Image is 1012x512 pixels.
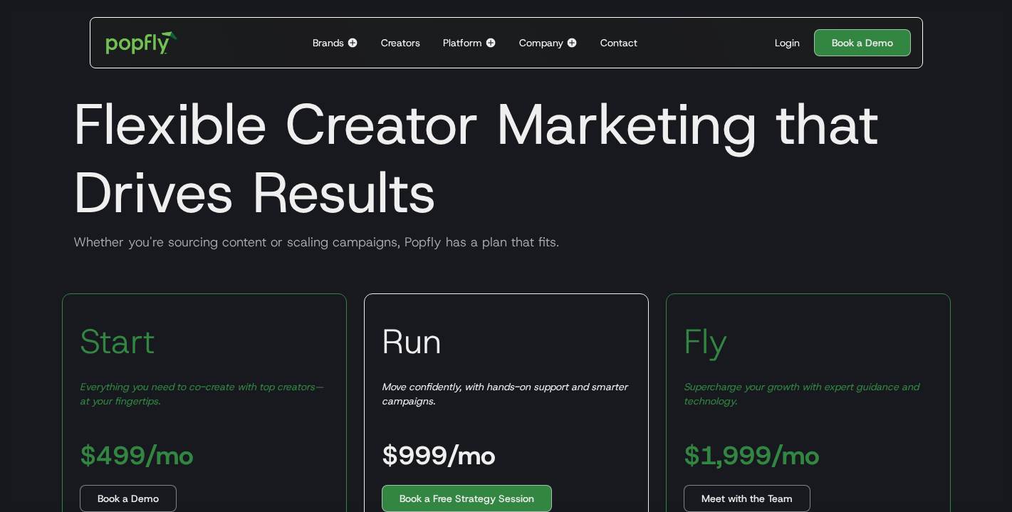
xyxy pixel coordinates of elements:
[701,491,793,506] div: Meet with the Team
[400,491,534,506] div: Book a Free Strategy Session
[595,18,643,68] a: Contact
[600,36,637,50] div: Contact
[814,29,911,56] a: Book a Demo
[684,485,810,512] a: Meet with the Team
[769,36,805,50] a: Login
[519,36,563,50] div: Company
[684,320,728,362] h3: Fly
[98,491,159,506] div: Book a Demo
[684,442,820,468] h3: $1,999/mo
[80,485,177,512] a: Book a Demo
[775,36,800,50] div: Login
[684,380,919,407] em: Supercharge your growth with expert guidance and technology.
[80,320,155,362] h3: Start
[382,485,552,512] a: Book a Free Strategy Session
[62,90,951,226] h1: Flexible Creator Marketing that Drives Results
[80,380,323,407] em: Everything you need to co-create with top creators—at your fingertips.
[62,234,951,251] div: Whether you're sourcing content or scaling campaigns, Popfly has a plan that fits.
[96,21,188,64] a: home
[443,36,482,50] div: Platform
[382,320,442,362] h3: Run
[375,18,426,68] a: Creators
[381,36,420,50] div: Creators
[80,442,194,468] h3: $499/mo
[382,380,627,407] em: Move confidently, with hands-on support and smarter campaigns.
[382,442,496,468] h3: $999/mo
[313,36,344,50] div: Brands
